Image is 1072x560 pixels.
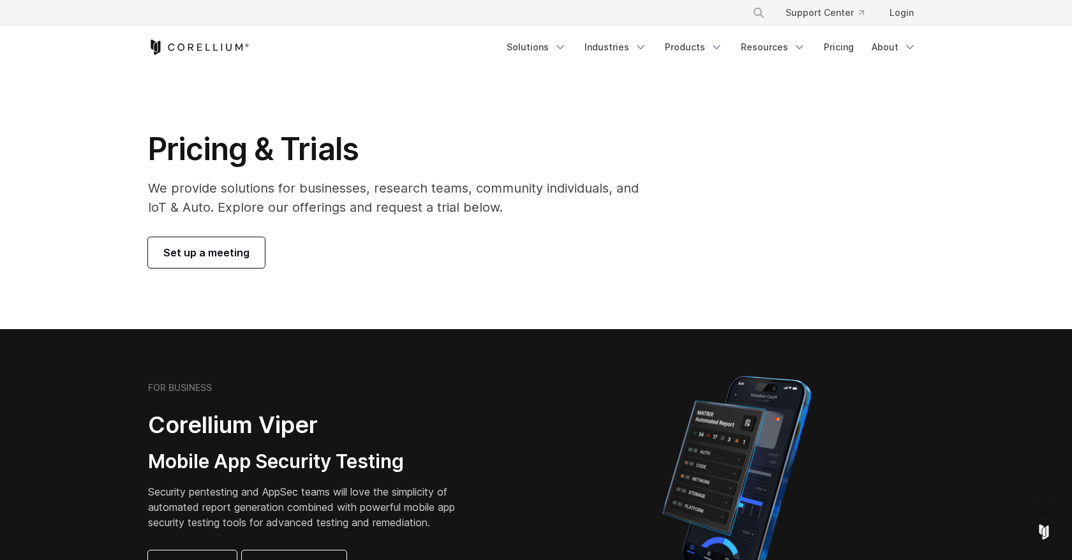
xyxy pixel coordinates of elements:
h1: Pricing & Trials [148,130,657,168]
h3: Mobile App Security Testing [148,450,475,474]
a: Resources [733,36,814,59]
div: Open Intercom Messenger [1029,517,1059,547]
a: Login [879,1,924,24]
div: Navigation Menu [737,1,924,24]
span: Set up a meeting [163,245,249,260]
a: Products [657,36,731,59]
a: Solutions [499,36,574,59]
div: Navigation Menu [499,36,924,59]
a: About [864,36,924,59]
button: Search [747,1,770,24]
a: Set up a meeting [148,237,265,268]
a: Pricing [816,36,861,59]
a: Support Center [775,1,874,24]
h2: Corellium Viper [148,411,475,439]
p: We provide solutions for businesses, research teams, community individuals, and IoT & Auto. Explo... [148,179,657,217]
h6: FOR BUSINESS [148,382,212,394]
a: Corellium Home [148,40,249,55]
p: Security pentesting and AppSec teams will love the simplicity of automated report generation comb... [148,484,475,530]
a: Industries [577,36,655,59]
